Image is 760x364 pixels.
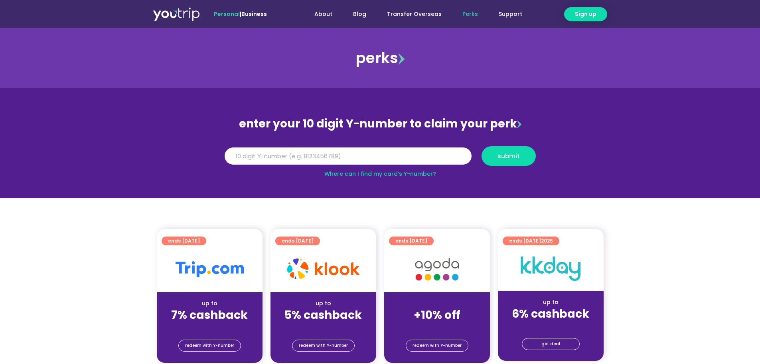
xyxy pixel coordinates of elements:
button: submit [482,146,536,166]
span: redeem with Y-number [299,340,348,351]
a: redeem with Y-number [406,340,468,352]
a: ends [DATE] [162,237,206,245]
a: Perks [452,7,488,22]
span: get deal [541,338,560,350]
strong: 7% cashback [171,307,248,323]
input: 10 digit Y-number (e.g. 8123456789) [225,147,472,165]
a: get deal [522,338,580,350]
a: Where can I find my card’s Y-number? [324,170,436,178]
span: ends [DATE] [395,237,427,245]
a: Blog [343,7,377,22]
div: up to [277,299,370,308]
form: Y Number [225,146,536,172]
span: ends [DATE] [509,237,553,245]
a: ends [DATE] [389,237,434,245]
a: ends [DATE]2025 [503,237,559,245]
strong: +10% off [414,307,460,323]
strong: 6% cashback [512,306,589,322]
div: (for stays only) [391,322,484,331]
span: Sign up [575,10,596,18]
a: About [304,7,343,22]
a: Transfer Overseas [377,7,452,22]
span: redeem with Y-number [413,340,462,351]
a: Business [241,10,267,18]
a: ends [DATE] [275,237,320,245]
div: (for stays only) [277,322,370,331]
strong: 5% cashback [284,307,362,323]
a: redeem with Y-number [292,340,355,352]
span: up to [430,299,444,307]
a: Support [488,7,533,22]
a: redeem with Y-number [178,340,241,352]
span: Personal [214,10,240,18]
div: up to [504,298,597,306]
span: | [214,10,267,18]
span: 2025 [541,237,553,244]
div: enter your 10 digit Y-number to claim your perk [221,113,540,134]
span: ends [DATE] [168,237,200,245]
span: submit [497,153,520,159]
nav: Menu [288,7,533,22]
span: redeem with Y-number [185,340,234,351]
span: ends [DATE] [282,237,314,245]
div: up to [163,299,256,308]
div: (for stays only) [504,321,597,330]
div: (for stays only) [163,322,256,331]
a: Sign up [564,7,607,21]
